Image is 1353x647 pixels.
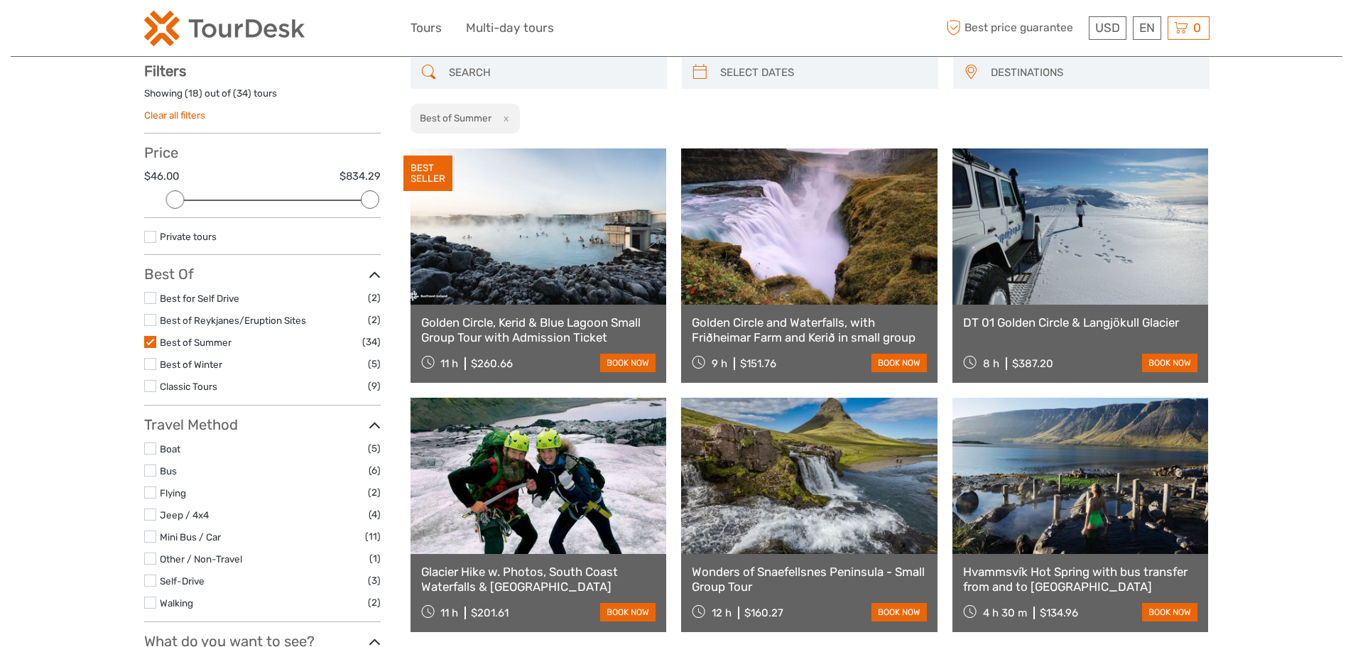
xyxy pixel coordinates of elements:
[983,357,999,370] span: 8 h
[362,334,381,350] span: (34)
[466,18,554,38] a: Multi-day tours
[160,509,209,521] a: Jeep / 4x4
[144,87,381,109] div: Showing ( ) out of ( ) tours
[163,22,180,39] button: Open LiveChat chat widget
[963,565,1198,594] a: Hvammsvík Hot Spring with bus transfer from and to [GEOGRAPHIC_DATA]
[144,11,305,46] img: 2254-3441b4b5-4e5f-4d00-b396-31f1d84a6ebf_logo_small.png
[440,357,458,370] span: 11 h
[440,607,458,619] span: 11 h
[188,87,199,100] label: 18
[160,443,180,455] a: Boat
[494,111,513,126] button: x
[144,144,381,161] h3: Price
[1142,354,1197,372] a: book now
[144,62,186,80] strong: Filters
[420,112,491,124] h2: Best of Summer
[871,354,927,372] a: book now
[160,337,232,348] a: Best of Summer
[160,531,221,543] a: Mini Bus / Car
[411,18,442,38] a: Tours
[712,357,727,370] span: 9 h
[160,553,242,565] a: Other / Non-Travel
[368,290,381,306] span: (2)
[365,528,381,545] span: (11)
[1142,603,1197,621] a: book now
[369,506,381,523] span: (4)
[443,60,660,85] input: SEARCH
[368,594,381,611] span: (2)
[20,25,161,36] p: We're away right now. Please check back later!
[144,416,381,433] h3: Travel Method
[943,16,1085,40] span: Best price guarantee
[144,109,205,121] a: Clear all filters
[1133,16,1161,40] div: EN
[369,462,381,479] span: (6)
[871,603,927,621] a: book now
[339,169,381,184] label: $834.29
[160,597,193,609] a: Walking
[369,550,381,567] span: (1)
[983,607,1027,619] span: 4 h 30 m
[160,315,306,326] a: Best of Reykjanes/Eruption Sites
[1095,21,1120,35] span: USD
[237,87,248,100] label: 34
[160,381,217,392] a: Classic Tours
[160,293,239,304] a: Best for Self Drive
[692,315,927,344] a: Golden Circle and Waterfalls, with Friðheimar Farm and Kerið in small group
[368,378,381,394] span: (9)
[368,312,381,328] span: (2)
[712,607,732,619] span: 12 h
[368,484,381,501] span: (2)
[984,61,1202,85] button: DESTINATIONS
[160,465,177,477] a: Bus
[744,607,783,619] div: $160.27
[160,231,217,242] a: Private tours
[740,357,776,370] div: $151.76
[144,169,179,184] label: $46.00
[1012,357,1053,370] div: $387.20
[692,565,927,594] a: Wonders of Snaefellsnes Peninsula - Small Group Tour
[471,357,513,370] div: $260.66
[963,315,1198,330] a: DT 01 Golden Circle & Langjökull Glacier
[160,575,205,587] a: Self-Drive
[144,266,381,283] h3: Best Of
[368,440,381,457] span: (5)
[471,607,509,619] div: $201.61
[160,359,222,370] a: Best of Winter
[600,603,656,621] a: book now
[1040,607,1078,619] div: $134.96
[600,354,656,372] a: book now
[368,572,381,589] span: (3)
[368,356,381,372] span: (5)
[421,315,656,344] a: Golden Circle, Kerid & Blue Lagoon Small Group Tour with Admission Ticket
[421,565,656,594] a: Glacier Hike w. Photos, South Coast Waterfalls & [GEOGRAPHIC_DATA]
[1191,21,1203,35] span: 0
[160,487,186,499] a: Flying
[714,60,931,85] input: SELECT DATES
[403,156,452,191] div: BEST SELLER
